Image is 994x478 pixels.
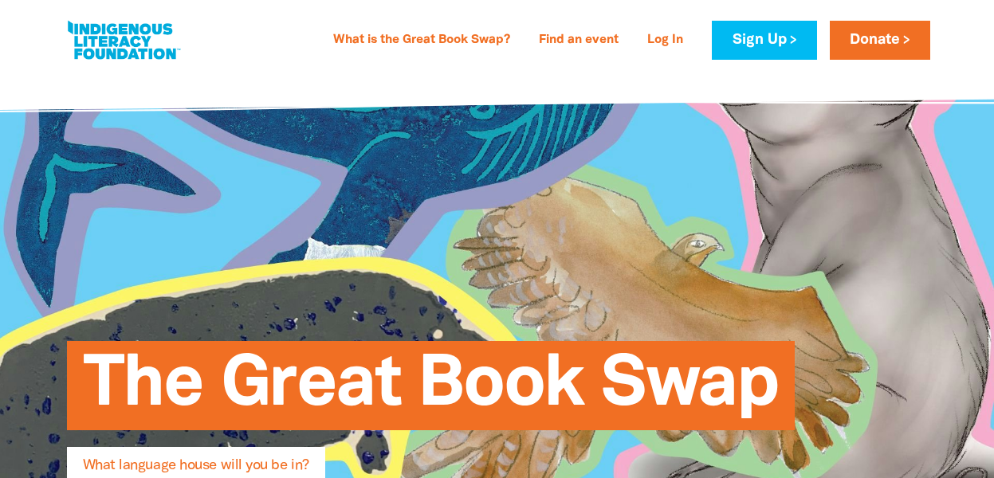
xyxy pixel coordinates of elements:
a: Sign Up [712,21,816,60]
a: Donate [830,21,930,60]
span: The Great Book Swap [83,353,779,430]
a: Find an event [529,28,628,53]
a: What is the Great Book Swap? [324,28,520,53]
a: Log In [638,28,693,53]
